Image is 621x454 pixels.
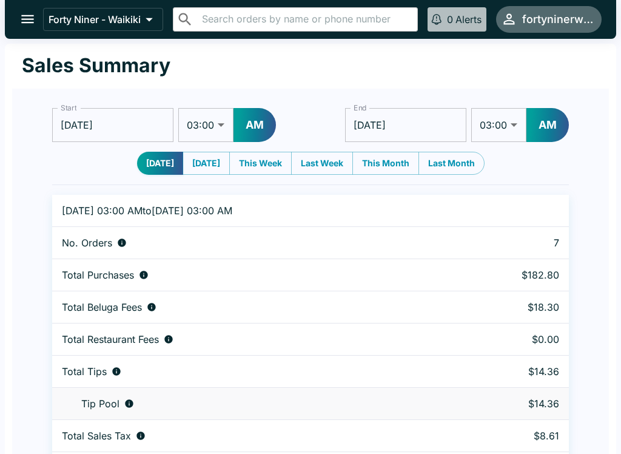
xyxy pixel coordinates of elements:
[458,333,559,345] p: $0.00
[183,152,230,175] button: [DATE]
[62,237,439,249] div: Number of orders placed
[62,430,439,442] div: Sales tax paid by diners
[458,269,559,281] p: $182.80
[458,237,559,249] p: 7
[62,205,439,217] p: [DATE] 03:00 AM to [DATE] 03:00 AM
[22,53,170,78] h1: Sales Summary
[458,398,559,410] p: $14.36
[43,8,163,31] button: Forty Niner - Waikiki
[345,108,466,142] input: Choose date, selected date is Sep 7, 2025
[354,103,367,113] label: End
[62,269,134,281] p: Total Purchases
[62,333,159,345] p: Total Restaurant Fees
[418,152,485,175] button: Last Month
[62,301,142,313] p: Total Beluga Fees
[198,11,412,28] input: Search orders by name or phone number
[447,13,453,25] p: 0
[233,108,276,142] button: AM
[455,13,482,25] p: Alerts
[52,108,173,142] input: Choose date, selected date is Sep 6, 2025
[62,365,439,378] div: Combined individual and pooled tips
[81,398,119,410] p: Tip Pool
[62,237,112,249] p: No. Orders
[62,398,439,410] div: Tips unclaimed by a waiter
[522,12,597,27] div: fortyninerwaikiki
[62,333,439,345] div: Fees paid by diners to restaurant
[62,430,131,442] p: Total Sales Tax
[458,365,559,378] p: $14.36
[12,4,43,35] button: open drawer
[61,103,76,113] label: Start
[229,152,292,175] button: This Week
[458,430,559,442] p: $8.61
[62,301,439,313] div: Fees paid by diners to Beluga
[352,152,419,175] button: This Month
[62,365,107,378] p: Total Tips
[137,152,183,175] button: [DATE]
[496,6,602,32] button: fortyninerwaikiki
[291,152,353,175] button: Last Week
[526,108,569,142] button: AM
[62,269,439,281] div: Aggregate order subtotals
[458,301,559,313] p: $18.30
[49,13,141,25] p: Forty Niner - Waikiki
